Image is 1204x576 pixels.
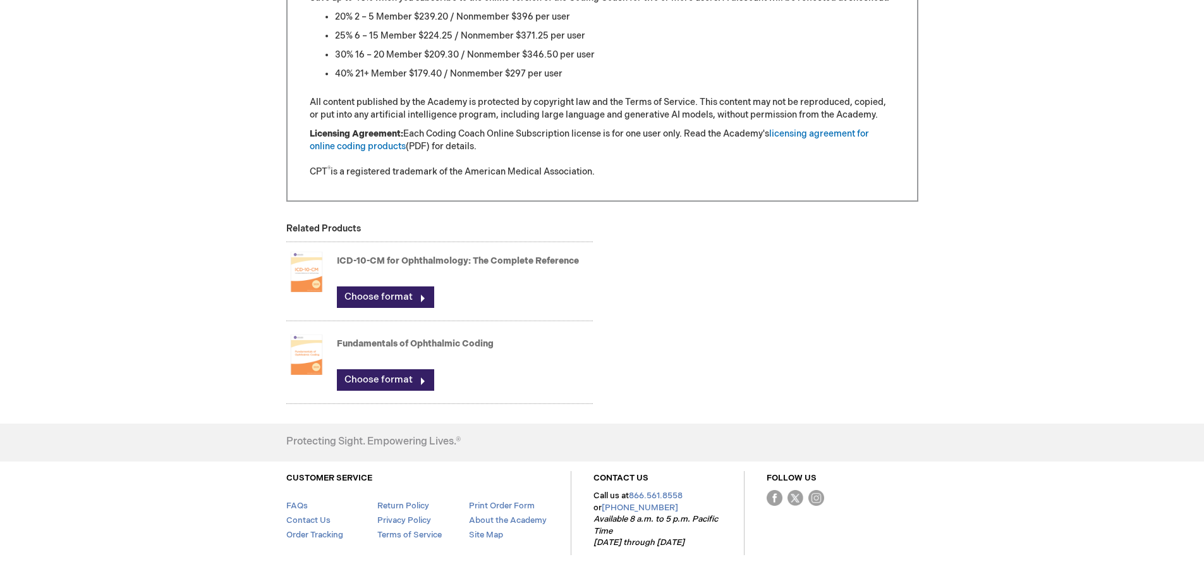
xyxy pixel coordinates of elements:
[335,30,895,42] li: 25% 6 – 15 Member $224.25 / Nonmember $371.25 per user
[787,490,803,506] img: Twitter
[286,436,461,448] h4: Protecting Sight. Empowering Lives.®
[377,501,429,511] a: Return Policy
[286,530,343,540] a: Order Tracking
[286,515,331,525] a: Contact Us
[767,473,817,483] a: FOLLOW US
[335,11,895,23] li: 20% 2 – 5 Member $239.20 / Nonmember $396 per user
[593,514,718,548] em: Available 8 a.m. to 5 p.m. Pacific Time [DATE] through [DATE]
[286,473,372,483] a: CUSTOMER SERVICE
[337,255,579,266] a: ICD-10-CM for Ophthalmology: The Complete Reference
[767,490,782,506] img: Facebook
[310,128,895,178] p: Each Coding Coach Online Subscription license is for one user only. Read the Academy's (PDF) for ...
[337,286,434,308] a: Choose format
[335,49,895,61] li: 30% 16 – 20 Member $209.30 / Nonmember $346.50 per user
[310,96,895,121] p: All content published by the Academy is protected by copyright law and the Terms of Service. This...
[593,490,722,549] p: Call us at or
[377,530,442,540] a: Terms of Service
[377,515,431,525] a: Privacy Policy
[286,501,308,511] a: FAQs
[602,503,678,513] a: [PHONE_NUMBER]
[327,166,331,173] sup: ®
[469,515,547,525] a: About the Academy
[286,329,327,380] img: Fundamentals of Ophthalmic Coding
[286,247,327,297] img: ICD-10-CM for Ophthalmology: The Complete Reference
[337,338,494,349] a: Fundamentals of Ophthalmic Coding
[593,473,648,483] a: CONTACT US
[286,223,361,234] strong: Related Products
[469,530,503,540] a: Site Map
[335,68,895,80] li: 40% 21+ Member $179.40 / Nonmember $297 per user
[469,501,535,511] a: Print Order Form
[808,490,824,506] img: instagram
[310,128,403,139] strong: Licensing Agreement:
[337,369,434,391] a: Choose format
[629,491,683,501] a: 866.561.8558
